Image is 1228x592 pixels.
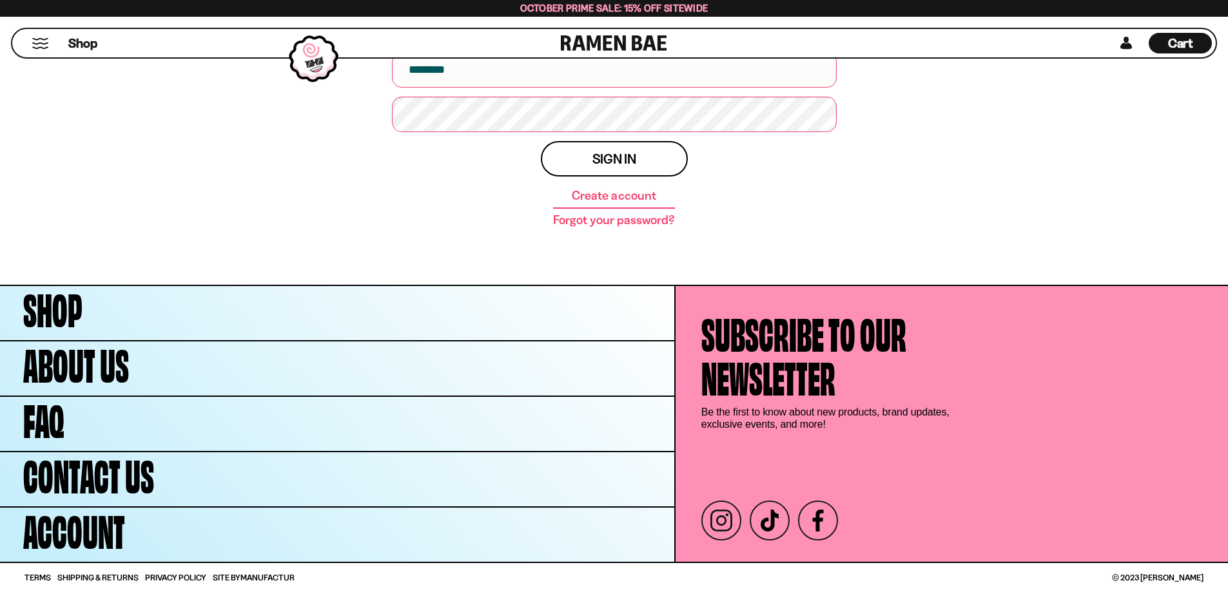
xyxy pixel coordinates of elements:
[23,451,154,495] span: Contact Us
[1168,35,1193,51] span: Cart
[240,572,295,582] a: Manufactur
[1149,29,1212,57] div: Cart
[592,152,636,166] span: Sign in
[701,309,906,397] h4: Subscribe to our newsletter
[520,2,708,14] span: October Prime Sale: 15% off Sitewide
[23,506,125,550] span: Account
[572,189,656,202] a: Create account
[541,141,688,177] button: Sign in
[1112,573,1204,582] span: © 2023 [PERSON_NAME]
[32,38,49,49] button: Mobile Menu Trigger
[23,285,83,329] span: Shop
[145,573,206,582] a: Privacy Policy
[24,573,51,582] a: Terms
[23,340,129,384] span: About Us
[701,406,959,430] p: Be the first to know about new products, brand updates, exclusive events, and more!
[68,33,97,53] a: Shop
[553,214,675,227] a: Forgot your password?
[57,573,139,582] a: Shipping & Returns
[23,396,64,439] span: FAQ
[213,573,295,582] span: Site By
[68,35,97,52] span: Shop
